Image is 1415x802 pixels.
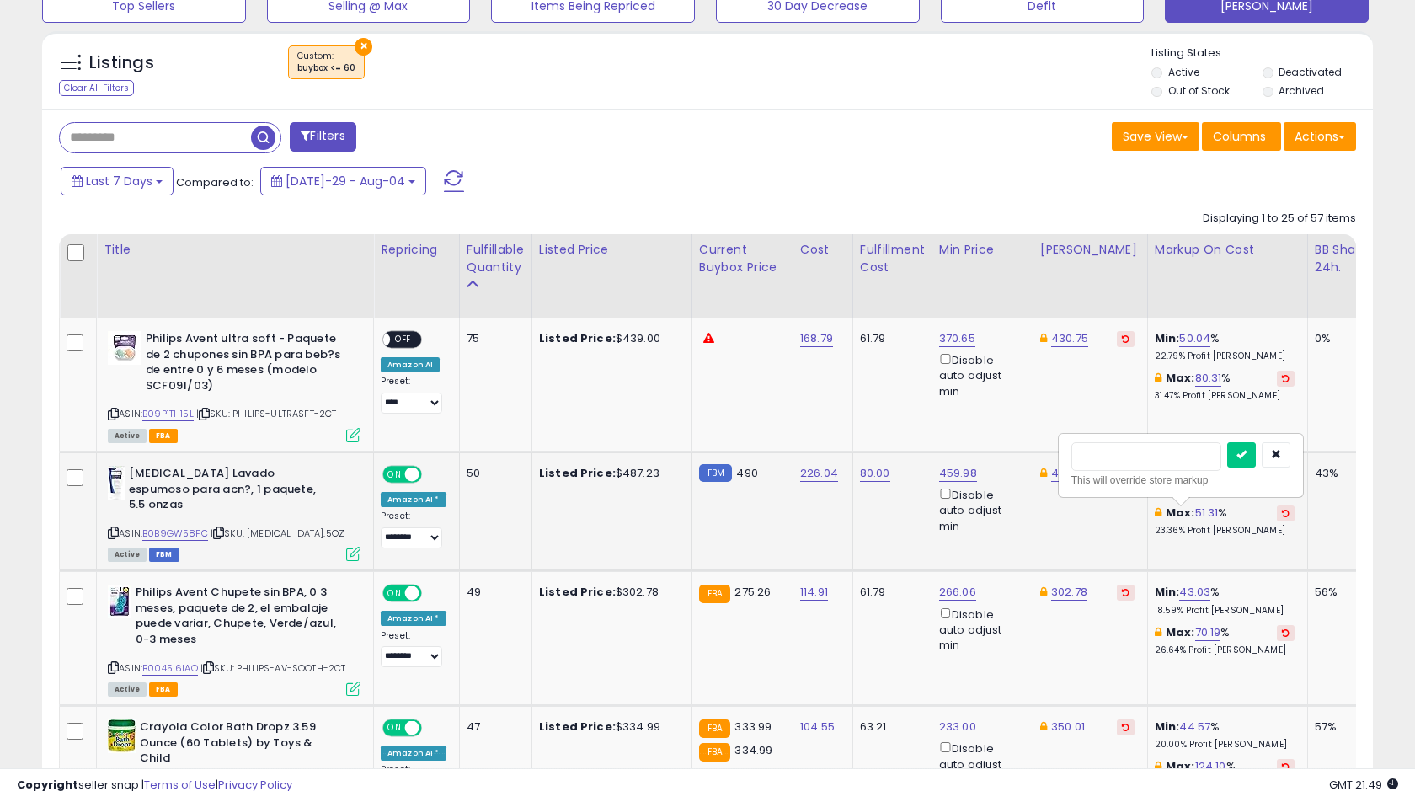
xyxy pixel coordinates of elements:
[1195,370,1222,387] a: 80.31
[419,586,446,601] span: OFF
[108,466,125,500] img: 31w-7EyXBxL._SL40_.jpg
[149,682,178,697] span: FBA
[1155,739,1295,751] p: 20.00% Profit [PERSON_NAME]
[108,331,360,441] div: ASIN:
[86,173,152,190] span: Last 7 Days
[860,465,890,482] a: 80.00
[1155,330,1180,346] b: Min:
[939,584,976,601] a: 266.06
[800,584,828,601] a: 114.91
[176,174,254,190] span: Compared to:
[196,407,337,420] span: | SKU: PHILIPS-ULTRASFT-2CT
[1051,330,1088,347] a: 430.75
[539,466,679,481] div: $487.23
[419,721,446,735] span: OFF
[467,585,519,600] div: 49
[1147,234,1307,318] th: The percentage added to the cost of goods (COGS) that forms the calculator for Min & Max prices.
[736,465,757,481] span: 490
[699,585,730,603] small: FBA
[108,548,147,562] span: All listings currently available for purchase on Amazon
[1040,241,1140,259] div: [PERSON_NAME]
[1155,625,1295,656] div: %
[1195,505,1219,521] a: 51.31
[381,492,446,507] div: Amazon AI *
[108,429,147,443] span: All listings currently available for purchase on Amazon
[1051,584,1087,601] a: 302.78
[734,584,771,600] span: 275.26
[149,548,179,562] span: FBM
[1151,45,1372,61] p: Listing States:
[384,468,405,482] span: ON
[1315,466,1370,481] div: 43%
[800,241,846,259] div: Cost
[860,241,925,276] div: Fulfillment Cost
[218,777,292,793] a: Privacy Policy
[1155,719,1295,751] div: %
[467,241,525,276] div: Fulfillable Quantity
[1155,241,1300,259] div: Markup on Cost
[1195,624,1221,641] a: 70.19
[1179,584,1210,601] a: 43.03
[140,719,344,771] b: Crayola Color Bath Dropz 3.59 Ounce (60 Tablets) by Toys & Child
[1315,585,1370,600] div: 56%
[1329,777,1398,793] span: 2025-08-12 21:49 GMT
[381,511,446,548] div: Preset:
[142,407,194,421] a: B09P1TH15L
[1279,65,1342,79] label: Deactivated
[860,719,919,735] div: 63.21
[539,719,616,735] b: Listed Price:
[108,331,141,365] img: 41H0xaApX7L._SL40_.jpg
[1315,241,1376,276] div: BB Share 24h.
[108,682,147,697] span: All listings currently available for purchase on Amazon
[1155,350,1295,362] p: 22.79% Profit [PERSON_NAME]
[1155,584,1180,600] b: Min:
[1155,585,1295,616] div: %
[1155,331,1295,362] div: %
[1179,719,1210,735] a: 44.57
[1155,644,1295,656] p: 26.64% Profit [PERSON_NAME]
[699,464,732,482] small: FBM
[939,330,975,347] a: 370.65
[539,465,616,481] b: Listed Price:
[149,429,178,443] span: FBA
[59,80,134,96] div: Clear All Filters
[384,586,405,601] span: ON
[734,742,772,758] span: 334.99
[539,584,616,600] b: Listed Price:
[539,241,685,259] div: Listed Price
[1051,719,1085,735] a: 350.01
[860,331,919,346] div: 61.79
[1155,390,1295,402] p: 31.47% Profit [PERSON_NAME]
[1168,65,1199,79] label: Active
[1279,83,1324,98] label: Archived
[1112,122,1199,151] button: Save View
[142,527,208,541] a: B0B9GW58FC
[1166,505,1195,521] b: Max:
[1179,330,1210,347] a: 50.04
[539,331,679,346] div: $439.00
[146,331,350,398] b: Philips Avent ultra soft - Paquete de 2 chupones sin BPA para beb?s de entre 0 y 6 meses (modelo ...
[939,605,1020,654] div: Disable auto adjust min
[419,468,446,482] span: OFF
[108,585,131,618] img: 41pxuz5AnQL._SL40_.jpg
[734,719,772,735] span: 333.99
[1166,624,1195,640] b: Max:
[939,350,1020,399] div: Disable auto adjust min
[290,122,355,152] button: Filters
[381,746,446,761] div: Amazon AI *
[200,661,346,675] span: | SKU: PHILIPS-AV-SOOTH-2CT
[1071,472,1290,489] div: This will override store markup
[467,719,519,735] div: 47
[297,62,355,74] div: buybox <= 60
[1051,465,1089,482] a: 496.50
[939,241,1026,259] div: Min Price
[17,777,78,793] strong: Copyright
[1315,719,1370,735] div: 57%
[1155,525,1295,537] p: 23.36% Profit [PERSON_NAME]
[381,611,446,626] div: Amazon AI *
[539,585,679,600] div: $302.78
[286,173,405,190] span: [DATE]-29 - Aug-04
[1213,128,1266,145] span: Columns
[539,330,616,346] b: Listed Price:
[860,585,919,600] div: 61.79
